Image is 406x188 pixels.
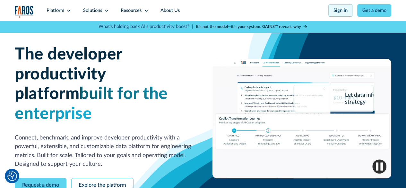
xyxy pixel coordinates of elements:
a: It’s not the model—it’s your system. GAINS™ reveals why [196,24,307,30]
a: Sign in [328,4,352,17]
img: Pause video [372,159,386,174]
img: Logo of the analytics and reporting company Faros. [15,6,34,18]
p: What's holding back AI's productivity boost? | [99,23,193,30]
button: Cookie Settings [7,171,17,181]
a: Get a demo [357,4,391,17]
div: Platform [47,7,64,14]
h1: The developer productivity platform [15,45,194,124]
div: Solutions [83,7,102,14]
strong: It’s not the model—it’s your system. GAINS™ reveals why [196,25,301,29]
a: home [15,6,34,18]
div: Resources [121,7,142,14]
p: Connect, benchmark, and improve developer productivity with a powerful, extensible, and customiza... [15,133,194,169]
span: built for the enterprise [15,86,168,122]
img: Revisit consent button [7,171,17,181]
